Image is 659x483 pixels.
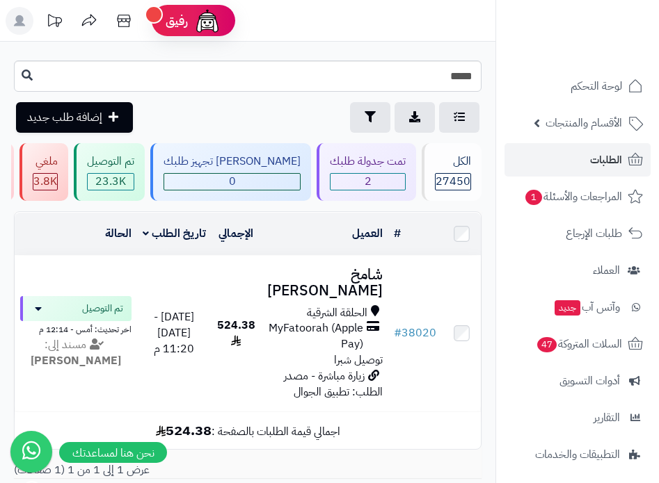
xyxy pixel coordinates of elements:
div: 3820 [33,174,57,190]
span: جديد [555,300,580,316]
div: 23255 [88,174,134,190]
a: تم التوصيل 23.3K [71,143,148,201]
a: تمت جدولة طلبك 2 [314,143,419,201]
div: [PERSON_NAME] تجهيز طلبك [164,154,301,170]
h3: شامخ [PERSON_NAME] [267,267,383,299]
a: #38020 [394,325,436,341]
a: العميل [352,225,383,242]
img: logo-2.png [564,33,646,62]
a: إضافة طلب جديد [16,102,133,133]
span: السلات المتروكة [536,334,622,354]
span: المراجعات والأسئلة [524,187,622,206]
strong: [PERSON_NAME] [31,352,121,369]
a: [PERSON_NAME] تجهيز طلبك 0 [148,143,314,201]
a: لوحة التحكم [505,69,651,103]
span: 2 [331,174,405,190]
span: أدوات التسويق [559,371,620,391]
div: عرض 1 إلى 1 من 1 (1 صفحات) [3,462,492,478]
span: زيارة مباشرة - مصدر الطلب: تطبيق الجوال [284,368,383,400]
span: الطلبات [590,150,622,170]
span: 3.8K [33,174,57,190]
span: # [394,325,402,341]
a: الإجمالي [219,225,253,242]
b: 524.38 [156,420,212,441]
span: تم التوصيل [82,302,123,316]
span: العملاء [593,261,620,280]
td: اجمالي قيمة الطلبات بالصفحة : [15,412,481,449]
span: لوحة التحكم [571,76,622,96]
span: رفيق [166,13,188,29]
div: تم التوصيل [87,154,134,170]
span: إضافة طلب جديد [27,109,102,126]
span: توصيل شبرا [334,352,383,368]
span: 27450 [436,174,470,190]
a: الكل27450 [419,143,484,201]
span: 23.3K [88,174,134,190]
span: 1 [525,190,542,205]
span: [DATE] - [DATE] 11:20 م [154,309,194,357]
a: العملاء [505,254,651,287]
span: MyFatoorah (Apple Pay) [267,320,364,352]
span: 0 [164,174,300,190]
a: التطبيقات والخدمات [505,438,651,471]
span: وآتس آب [553,297,620,317]
span: 47 [537,337,557,352]
div: اخر تحديث: أمس - 12:14 م [20,321,132,336]
span: طلبات الإرجاع [566,224,622,243]
div: مسند إلى: [10,337,142,369]
span: التطبيقات والخدمات [535,445,620,464]
a: السلات المتروكة47 [505,327,651,361]
a: الحالة [105,225,132,242]
div: الكل [435,154,471,170]
span: الأقسام والمنتجات [546,113,622,133]
a: طلبات الإرجاع [505,217,651,250]
a: # [394,225,401,242]
a: الطلبات [505,143,651,177]
a: أدوات التسويق [505,364,651,398]
a: التقارير [505,401,651,434]
a: تحديثات المنصة [37,7,72,38]
a: المراجعات والأسئلة1 [505,180,651,213]
span: 524.38 [217,317,255,350]
div: تمت جدولة طلبك [330,154,406,170]
span: الحلقة الشرقية [307,305,367,321]
a: وآتس آبجديد [505,290,651,324]
a: ملغي 3.8K [17,143,71,201]
a: تاريخ الطلب [143,225,206,242]
div: ملغي [33,154,58,170]
img: ai-face.png [193,7,221,35]
span: التقارير [594,408,620,427]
